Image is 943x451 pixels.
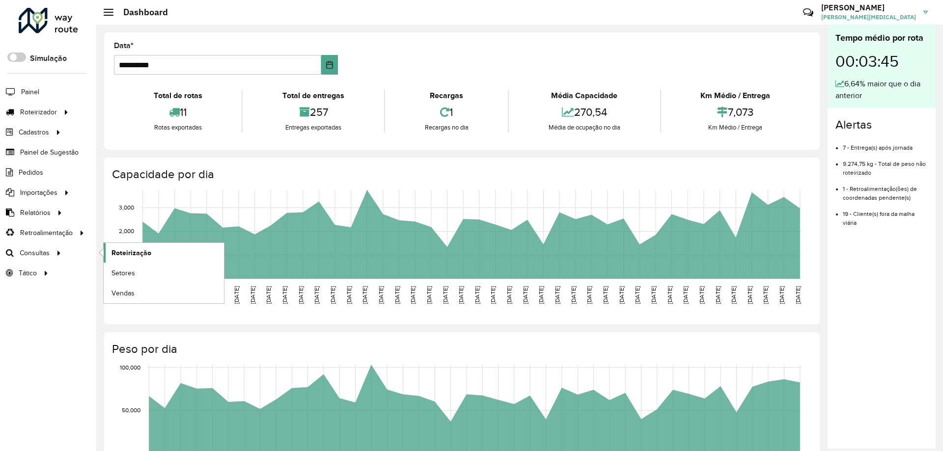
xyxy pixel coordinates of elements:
[245,102,381,123] div: 257
[843,202,928,227] li: 19 - Cliente(s) fora da malha viária
[730,286,737,304] text: [DATE]
[388,102,505,123] div: 1
[20,228,73,238] span: Retroalimentação
[111,288,135,298] span: Vendas
[522,286,528,304] text: [DATE]
[346,286,352,304] text: [DATE]
[618,286,625,304] text: [DATE]
[119,204,134,211] text: 3,000
[538,286,544,304] text: [DATE]
[835,31,928,45] div: Tempo médio por rota
[19,127,49,137] span: Cadastros
[20,208,51,218] span: Relatórios
[116,90,239,102] div: Total de rotas
[843,177,928,202] li: 1 - Retroalimentação(ões) de coordenadas pendente(s)
[111,248,151,258] span: Roteirização
[388,123,505,133] div: Recargas no dia
[835,78,928,102] div: 6,64% maior que o dia anterior
[298,286,304,304] text: [DATE]
[821,13,916,22] span: [PERSON_NAME][MEDICAL_DATA]
[511,102,657,123] div: 270,54
[116,102,239,123] div: 11
[137,286,143,304] text: [DATE]
[664,90,807,102] div: Km Médio / Entrega
[378,286,384,304] text: [DATE]
[19,268,37,278] span: Tático
[410,286,416,304] text: [DATE]
[245,90,381,102] div: Total de entregas
[250,286,256,304] text: [DATE]
[490,286,496,304] text: [DATE]
[586,286,592,304] text: [DATE]
[602,286,609,304] text: [DATE]
[394,286,400,304] text: [DATE]
[843,136,928,152] li: 7 - Entrega(s) após jornada
[116,123,239,133] div: Rotas exportadas
[835,118,928,132] h4: Alertas
[361,286,368,304] text: [DATE]
[313,286,320,304] text: [DATE]
[153,286,160,304] text: [DATE]
[20,147,79,158] span: Painel de Sugestão
[442,286,448,304] text: [DATE]
[762,286,769,304] text: [DATE]
[233,286,240,304] text: [DATE]
[104,243,224,263] a: Roteirização
[821,3,916,12] h3: [PERSON_NAME]
[747,286,753,304] text: [DATE]
[265,286,272,304] text: [DATE]
[112,167,810,182] h4: Capacidade por dia
[835,45,928,78] div: 00:03:45
[111,268,135,278] span: Setores
[388,90,505,102] div: Recargas
[666,286,673,304] text: [DATE]
[201,286,208,304] text: [DATE]
[570,286,577,304] text: [DATE]
[30,53,67,64] label: Simulação
[112,342,810,356] h4: Peso por dia
[104,263,224,283] a: Setores
[119,228,134,235] text: 2,000
[511,123,657,133] div: Média de ocupação no dia
[506,286,512,304] text: [DATE]
[104,283,224,303] a: Vendas
[843,152,928,177] li: 9.274,75 kg - Total de peso não roteirizado
[664,123,807,133] div: Km Médio / Entrega
[245,123,381,133] div: Entregas exportadas
[511,90,657,102] div: Média Capacidade
[458,286,464,304] text: [DATE]
[21,87,39,97] span: Painel
[120,364,140,371] text: 100,000
[321,55,338,75] button: Choose Date
[474,286,480,304] text: [DATE]
[281,286,288,304] text: [DATE]
[698,286,705,304] text: [DATE]
[682,286,689,304] text: [DATE]
[169,286,176,304] text: [DATE]
[715,286,721,304] text: [DATE]
[330,286,336,304] text: [DATE]
[650,286,657,304] text: [DATE]
[778,286,785,304] text: [DATE]
[20,107,57,117] span: Roteirizador
[122,407,140,414] text: 50,000
[634,286,640,304] text: [DATE]
[554,286,560,304] text: [DATE]
[664,102,807,123] div: 7,073
[19,167,43,178] span: Pedidos
[795,286,801,304] text: [DATE]
[20,248,50,258] span: Consultas
[20,187,57,198] span: Importações
[798,2,819,23] a: Contato Rápido
[114,40,134,52] label: Data
[426,286,432,304] text: [DATE]
[113,7,168,18] h2: Dashboard
[217,286,223,304] text: [DATE]
[185,286,192,304] text: [DATE]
